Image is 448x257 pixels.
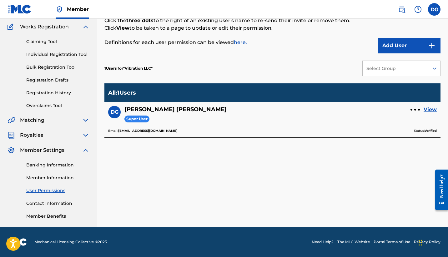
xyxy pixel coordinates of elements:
[108,89,136,96] p: All : 1 Users
[26,213,89,220] a: Member Benefits
[26,38,89,45] a: Claiming Tool
[104,66,123,71] span: 1 Users for
[67,6,89,13] span: Member
[26,200,89,207] a: Contact Information
[337,239,370,245] a: The MLC Website
[26,102,89,109] a: Overclaims Tool
[414,6,422,13] img: help
[104,39,363,46] p: Definitions for each user permission can be viewed
[430,164,448,216] iframe: Resource Center
[398,6,405,13] img: search
[414,239,440,245] a: Privacy Policy
[425,129,437,133] b: Verified
[428,3,440,16] div: User Menu
[26,162,89,168] a: Banking Information
[366,65,425,72] div: Select Group
[8,131,15,139] img: Royalties
[116,25,129,31] strong: View
[8,238,27,246] img: logo
[124,116,149,123] span: Super User
[26,90,89,96] a: Registration History
[111,108,118,116] span: DG
[26,51,89,58] a: Individual Registration Tool
[118,129,178,133] b: [EMAIL_ADDRESS][DOMAIN_NAME]
[20,131,43,139] span: Royalties
[124,106,227,113] h5: Daniel Goodman
[34,239,107,245] span: Mechanical Licensing Collective © 2025
[26,187,89,194] a: User Permissions
[374,239,410,245] a: Portal Terms of Use
[8,116,15,124] img: Matching
[56,6,63,13] img: Top Rightsholder
[428,42,435,49] img: 9d2ae6d4665cec9f34b9.svg
[395,3,408,16] a: Public Search
[123,66,153,71] span: Vibration LLC
[378,38,440,53] button: Add User
[424,106,437,113] a: View
[26,64,89,71] a: Bulk Registration Tool
[20,146,64,154] span: Member Settings
[108,128,178,134] p: Email:
[126,17,154,23] strong: three dots
[419,233,422,252] div: Drag
[82,131,89,139] img: expand
[412,3,424,16] div: Help
[20,116,44,124] span: Matching
[82,116,89,124] img: expand
[414,128,437,134] p: Status:
[8,5,32,14] img: MLC Logo
[104,17,363,32] p: Click the to the right of an existing user's name to re-send their invite or remove them. Click t...
[26,175,89,181] a: Member Information
[8,23,16,31] img: Works Registration
[312,239,334,245] a: Need Help?
[82,23,89,31] img: expand
[82,146,89,154] img: expand
[417,227,448,257] iframe: Chat Widget
[26,77,89,83] a: Registration Drafts
[20,23,69,31] span: Works Registration
[234,39,247,45] a: here.
[8,146,15,154] img: Member Settings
